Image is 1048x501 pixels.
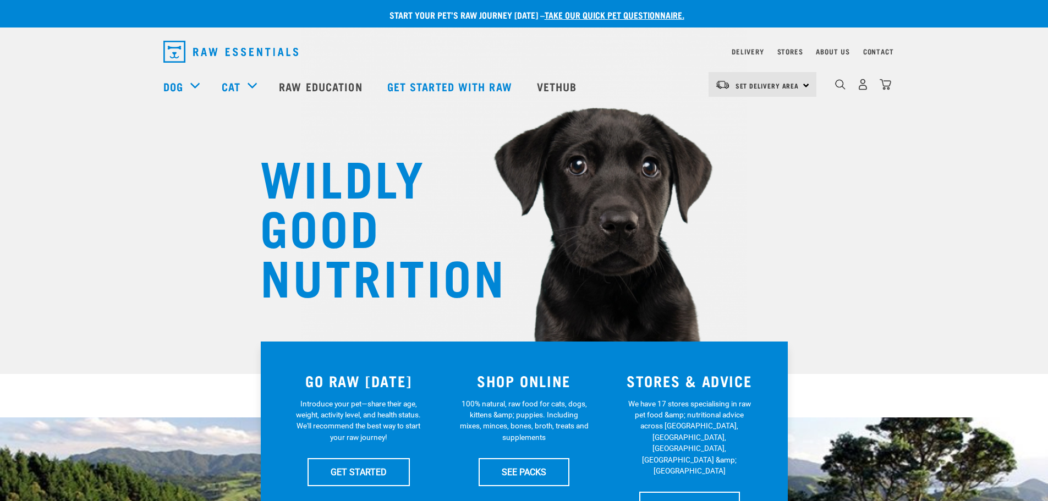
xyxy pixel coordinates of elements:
[816,49,849,53] a: About Us
[222,78,240,95] a: Cat
[163,41,298,63] img: Raw Essentials Logo
[308,458,410,486] a: GET STARTED
[155,36,894,67] nav: dropdown navigation
[880,79,891,90] img: home-icon@2x.png
[625,398,754,477] p: We have 17 stores specialising in raw pet food &amp; nutritional advice across [GEOGRAPHIC_DATA],...
[736,84,799,87] span: Set Delivery Area
[526,64,591,108] a: Vethub
[268,64,376,108] a: Raw Education
[163,78,183,95] a: Dog
[283,372,435,389] h3: GO RAW [DATE]
[294,398,423,443] p: Introduce your pet—share their age, weight, activity level, and health status. We'll recommend th...
[545,12,684,17] a: take our quick pet questionnaire.
[260,151,480,300] h1: WILDLY GOOD NUTRITION
[857,79,869,90] img: user.png
[715,80,730,90] img: van-moving.png
[448,372,600,389] h3: SHOP ONLINE
[459,398,589,443] p: 100% natural, raw food for cats, dogs, kittens &amp; puppies. Including mixes, minces, bones, bro...
[613,372,766,389] h3: STORES & ADVICE
[732,49,764,53] a: Delivery
[777,49,803,53] a: Stores
[479,458,569,486] a: SEE PACKS
[863,49,894,53] a: Contact
[835,79,846,90] img: home-icon-1@2x.png
[376,64,526,108] a: Get started with Raw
